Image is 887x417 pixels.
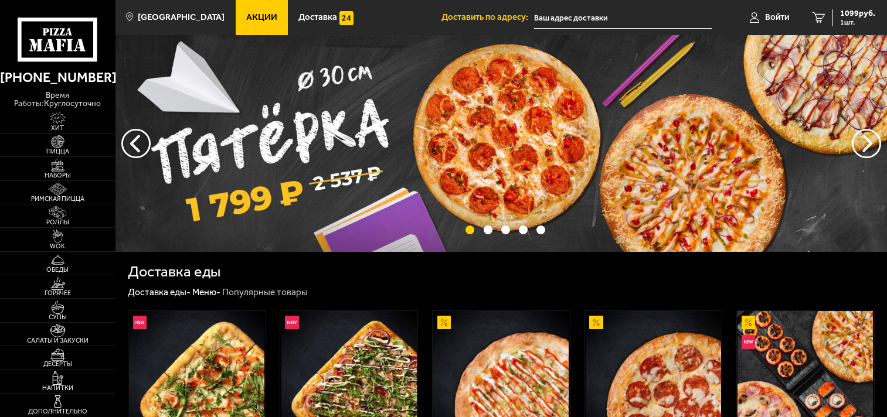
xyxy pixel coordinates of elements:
[840,19,875,26] span: 1 шт.
[519,225,528,234] button: точки переключения
[339,11,354,25] img: 15daf4d41897b9f0e9f617042186c801.svg
[441,13,534,22] span: Доставить по адресу:
[765,13,789,22] span: Войти
[121,129,151,158] button: следующий
[437,316,451,330] img: Акционный
[536,225,545,234] button: точки переключения
[285,316,299,330] img: Новинка
[589,316,603,330] img: Акционный
[298,13,337,22] span: Доставка
[246,13,277,22] span: Акции
[133,316,147,330] img: Новинка
[742,316,756,330] img: Акционный
[501,225,510,234] button: точки переключения
[852,129,881,158] button: предыдущий
[742,335,756,349] img: Новинка
[465,225,474,234] button: точки переключения
[484,225,492,234] button: точки переключения
[138,13,225,22] span: [GEOGRAPHIC_DATA]
[128,264,220,279] h1: Доставка еды
[840,9,875,18] span: 1099 руб.
[534,7,712,29] input: Ваш адрес доставки
[192,286,220,298] a: Меню-
[128,286,191,298] a: Доставка еды-
[222,286,308,298] div: Популярные товары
